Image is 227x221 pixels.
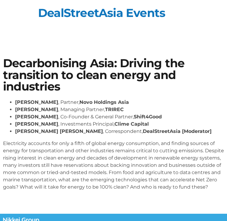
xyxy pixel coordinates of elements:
strong: Shift4Good [134,114,162,120]
strong: [PERSON_NAME] [15,114,58,120]
li: , Managing Partner, [15,106,224,113]
strong: [PERSON_NAME] [PERSON_NAME] [15,128,103,134]
li: , Co-Founder & General Partner, [15,113,224,120]
li: , Partner, [15,99,224,106]
li: , Investments Principal, [15,120,224,128]
a: DealStreetAsia Events [38,6,165,20]
h1: Decarbonising Asia: Driving the transition to clean energy and industries [3,58,224,92]
strong: [PERSON_NAME] [15,99,58,105]
strong: Novo Holdings Asia [79,99,129,105]
strong: [PERSON_NAME] [15,107,58,112]
strong: [PERSON_NAME] [15,121,58,127]
li: , Correspondent, [15,128,224,135]
p: Electricity accounts for only a fifth of global energy consumption, and finding sources of energy... [3,140,224,191]
strong: DealStreetAsia [Moderator] [143,128,212,134]
strong: TRIREC [105,107,124,112]
strong: Clime Capital [114,121,149,127]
